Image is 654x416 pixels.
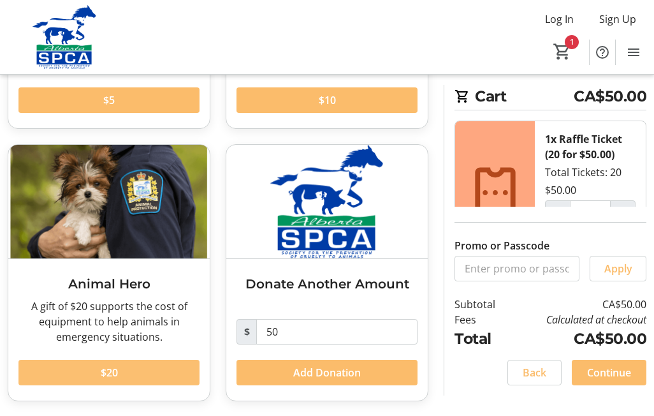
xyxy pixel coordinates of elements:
[599,11,636,27] span: Sign Up
[18,299,200,345] div: A gift of $20 supports the cost of equipment to help animals in emergency situations.
[590,256,646,281] button: Apply
[587,365,631,380] span: Continue
[454,297,510,312] td: Subtotal
[454,256,579,281] input: Enter promo or passcode
[604,261,632,276] span: Apply
[535,121,646,264] div: Total Tickets: 20
[8,145,210,258] img: Animal Hero
[510,312,646,327] td: Calculated at checkout
[454,327,510,350] td: Total
[18,87,200,113] button: $5
[574,85,646,107] span: CA$50.00
[510,297,646,312] td: CA$50.00
[507,360,562,385] button: Back
[103,93,115,108] span: $5
[510,327,646,350] td: CA$50.00
[570,200,611,226] input: Raffle Ticket (20 for $50.00) Quantity
[545,182,576,198] div: $50.00
[535,9,584,29] button: Log In
[545,11,574,27] span: Log In
[611,201,635,225] button: Increment by one
[589,9,646,29] button: Sign Up
[18,360,200,385] button: $20
[236,360,418,385] button: Add Donation
[236,274,418,293] h3: Donate Another Amount
[454,85,646,110] h2: Cart
[226,145,428,258] img: Donate Another Amount
[256,319,418,345] input: Donation Amount
[236,319,257,345] span: $
[18,274,200,293] h3: Animal Hero
[545,131,636,162] div: 1x Raffle Ticket (20 for $50.00)
[236,87,418,113] button: $10
[454,312,510,327] td: Fees
[590,40,615,65] button: Help
[454,238,549,253] label: Promo or Passcode
[319,93,336,108] span: $10
[101,365,118,380] span: $20
[572,360,646,385] button: Continue
[8,5,121,69] img: Alberta SPCA's Logo
[546,201,570,225] button: Decrement by one
[551,40,574,63] button: Cart
[621,40,646,65] button: Menu
[523,365,546,380] span: Back
[293,365,361,380] span: Add Donation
